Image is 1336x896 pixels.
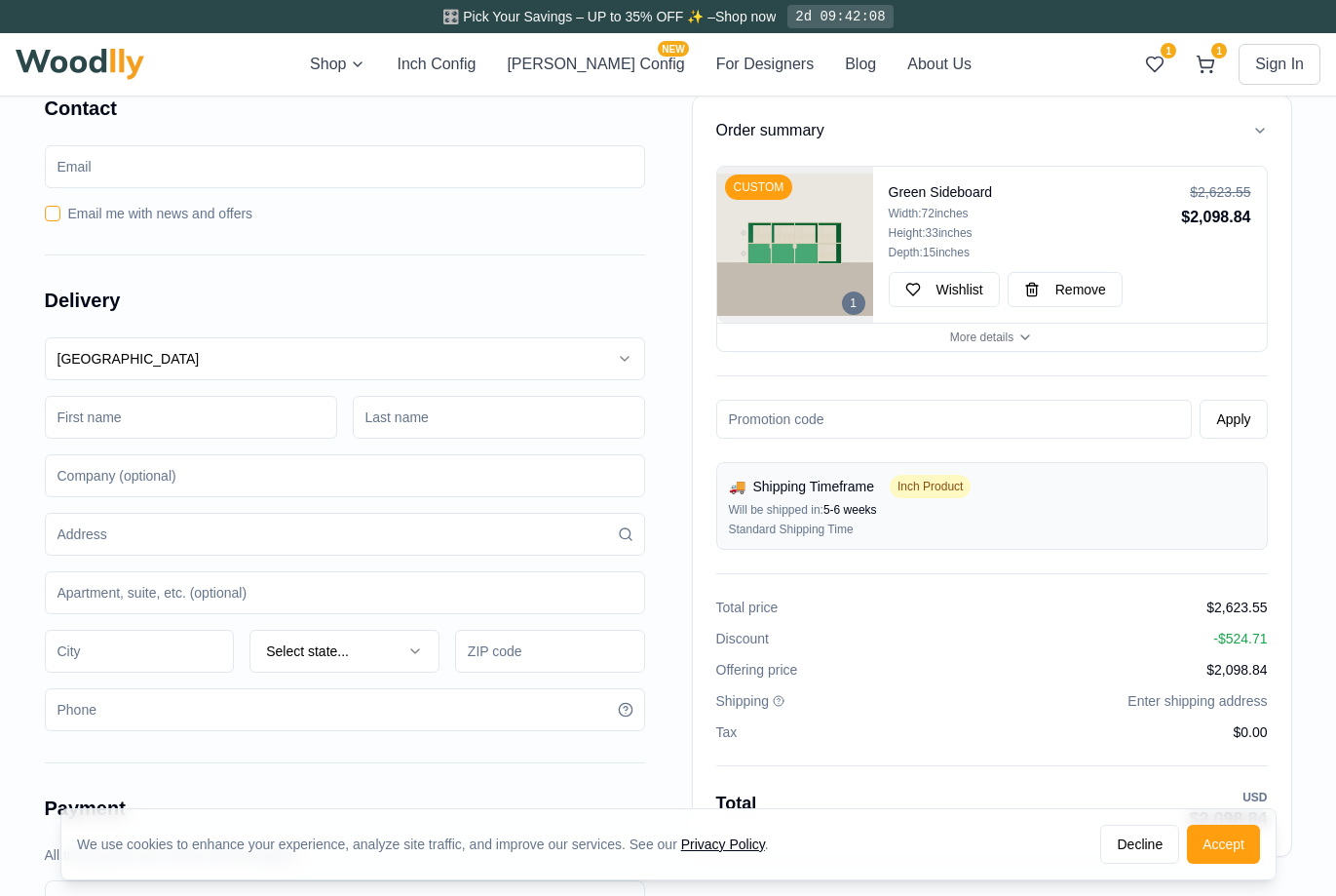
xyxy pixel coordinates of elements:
[310,53,365,76] button: Shop
[823,503,877,517] span: 5-6 weeks
[1127,691,1267,711] span: Enter shipping address
[45,688,645,731] input: Phone
[716,629,769,648] span: Discount
[45,396,337,439] input: First name
[249,630,439,673] button: Select state...
[1187,825,1260,864] button: Accept
[45,454,645,497] input: Company (optional)
[1188,47,1223,82] button: 1
[716,400,1193,439] input: Promotion code
[716,119,824,142] h3: Order summary
[725,175,793,200] div: CUSTOM
[1181,182,1250,202] div: $2,623.55
[729,477,745,496] span: 🚚
[890,475,971,498] span: Inch Product
[716,790,757,833] span: Total
[889,272,1000,307] button: Wishlist
[729,502,1255,518] div: Will be shipped in:
[442,9,715,24] span: 🎛️ Pick Your Savings – UP to 35% OFF ✨ –
[1239,44,1320,85] button: Sign In
[45,287,645,314] h2: Delivery
[1137,47,1172,82] button: 1
[680,837,764,852] a: Privacy Policy
[45,571,645,614] input: Apartment, suite, etc. (optional)
[1206,660,1267,680] span: $2,098.84
[1181,206,1250,229] div: $2,098.84
[716,53,814,76] button: For Designers
[1200,400,1267,439] button: Apply
[45,95,645,122] h2: Contact
[716,691,770,711] span: Shipping
[889,206,1174,221] div: Width: 72 inches
[1008,272,1123,307] button: Remove
[455,630,645,673] input: ZIP code
[715,9,776,24] a: Shop now
[950,330,1013,345] span: More details
[889,245,1174,260] div: Depth: 15 inches
[889,225,1174,241] div: Height: 33 inches
[1233,722,1267,742] span: $0.00
[77,835,784,854] div: We use cookies to enhance your experience, analyze site traffic, and improve our services. See our .
[45,630,235,673] input: City
[1055,280,1106,299] span: Remove
[45,795,645,822] h2: Payment
[1189,805,1267,833] div: $2,098.84
[717,167,873,323] img: Green Sideboard
[787,5,893,28] div: 2d 09:42:08
[1213,629,1267,648] span: - $524.71
[397,53,476,76] button: Inch Config
[1189,790,1267,805] div: USD
[16,49,144,80] img: Woodlly
[907,53,972,76] button: About Us
[845,53,876,76] button: Blog
[1161,43,1176,58] span: 1
[1211,43,1227,58] span: 1
[1206,598,1267,617] span: $2,623.55
[507,53,684,76] button: [PERSON_NAME] ConfigNEW
[716,722,738,742] span: Tax
[889,182,1174,202] h4: Green Sideboard
[716,660,798,680] span: Offering price
[753,477,875,496] span: Shipping Timeframe
[658,41,688,57] span: NEW
[729,522,1255,537] div: Standard Shipping Time
[45,145,645,188] input: Email
[716,598,779,617] span: Total price
[936,280,983,299] span: Wishlist
[717,323,1267,351] button: More details
[353,396,645,439] input: Last name
[45,513,645,556] input: Address
[842,292,865,315] div: 1
[1100,825,1179,864] button: Decline
[68,204,253,223] label: Email me with news and offers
